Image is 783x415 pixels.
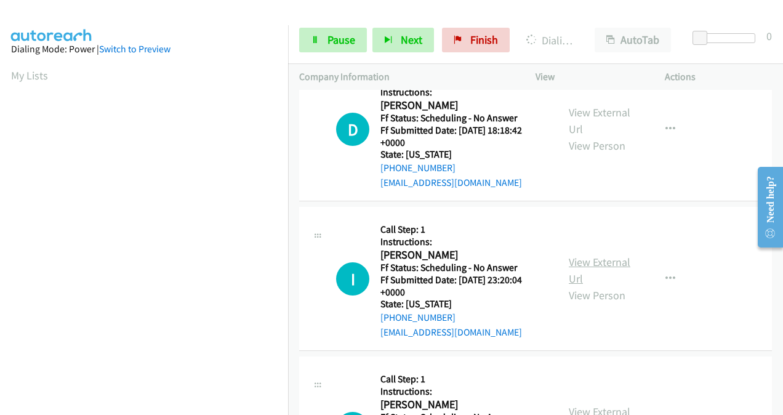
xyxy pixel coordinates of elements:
iframe: Resource Center [748,158,783,256]
a: Pause [299,28,367,52]
a: [EMAIL_ADDRESS][DOMAIN_NAME] [380,177,522,188]
h5: State: [US_STATE] [380,298,547,310]
h1: I [336,262,369,296]
h2: [PERSON_NAME] [380,99,542,113]
h1: D [336,113,369,146]
h2: [PERSON_NAME] [380,248,542,262]
div: Dialing Mode: Power | [11,42,277,57]
h5: State: [US_STATE] [380,148,547,161]
p: Dialing [PERSON_NAME] [526,32,572,49]
h5: Call Step: 1 [380,224,547,236]
button: AutoTab [595,28,671,52]
a: My Lists [11,68,48,83]
button: Next [372,28,434,52]
a: View External Url [569,105,630,136]
span: Finish [470,33,498,47]
p: Actions [665,70,772,84]
p: Company Information [299,70,513,84]
div: The call is yet to be attempted [336,113,369,146]
div: 0 [766,28,772,44]
a: Switch to Preview [99,43,171,55]
h5: Ff Status: Scheduling - No Answer [380,262,547,274]
a: [PHONE_NUMBER] [380,312,456,323]
a: View Person [569,139,625,153]
h5: Ff Submitted Date: [DATE] 23:20:04 +0000 [380,274,547,298]
a: [EMAIL_ADDRESS][DOMAIN_NAME] [380,326,522,338]
h5: Instructions: [380,385,547,398]
div: Delay between calls (in seconds) [699,33,755,43]
div: The call is yet to be attempted [336,262,369,296]
a: [PHONE_NUMBER] [380,162,456,174]
p: View [536,70,643,84]
a: Finish [442,28,510,52]
span: Next [401,33,422,47]
h5: Instructions: [380,236,547,248]
h5: Call Step: 1 [380,373,547,385]
span: Pause [327,33,355,47]
h5: Instructions: [380,86,547,99]
a: View Person [569,288,625,302]
h5: Ff Status: Scheduling - No Answer [380,112,547,124]
h2: [PERSON_NAME] [380,398,542,412]
a: View External Url [569,255,630,286]
h5: Ff Submitted Date: [DATE] 18:18:42 +0000 [380,124,547,148]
